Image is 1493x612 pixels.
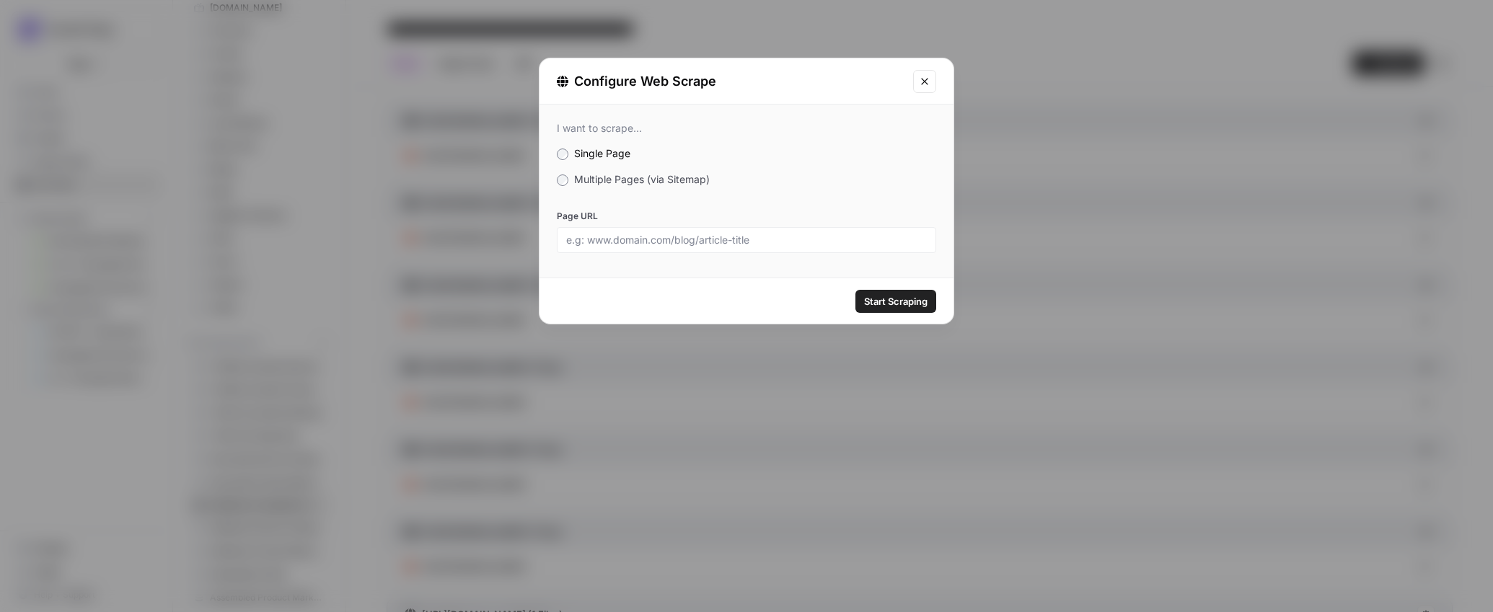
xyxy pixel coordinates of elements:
button: Close modal [913,70,936,93]
span: Start Scraping [864,294,928,309]
div: Configure Web Scrape [557,71,904,92]
div: I want to scrape... [557,122,936,135]
button: Start Scraping [855,290,936,313]
span: Multiple Pages (via Sitemap) [574,173,710,185]
input: Multiple Pages (via Sitemap) [557,174,568,186]
label: Page URL [557,210,936,223]
input: e.g: www.domain.com/blog/article-title [566,234,927,247]
input: Single Page [557,148,568,160]
span: Single Page [574,147,630,159]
